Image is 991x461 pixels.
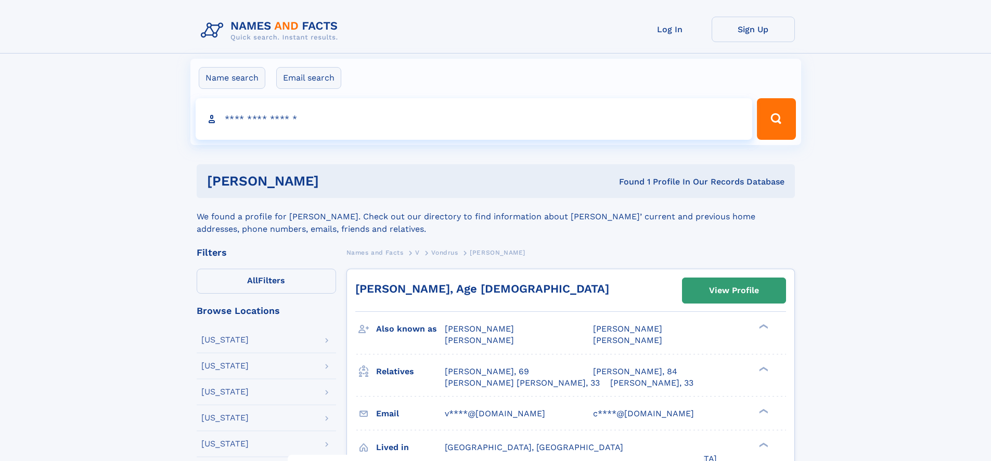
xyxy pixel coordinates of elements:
[712,17,795,42] a: Sign Up
[376,363,445,380] h3: Relatives
[199,67,265,89] label: Name search
[201,388,249,396] div: [US_STATE]
[431,246,458,259] a: Vondrus
[593,324,662,334] span: [PERSON_NAME]
[197,306,336,315] div: Browse Locations
[756,441,769,448] div: ❯
[376,320,445,338] h3: Also known as
[757,98,795,140] button: Search Button
[593,366,677,377] a: [PERSON_NAME], 84
[445,335,514,345] span: [PERSON_NAME]
[201,362,249,370] div: [US_STATE]
[445,324,514,334] span: [PERSON_NAME]
[197,248,336,257] div: Filters
[376,405,445,423] h3: Email
[415,246,420,259] a: V
[197,17,346,45] img: Logo Names and Facts
[376,439,445,456] h3: Lived in
[207,175,469,188] h1: [PERSON_NAME]
[756,407,769,414] div: ❯
[247,275,258,285] span: All
[197,198,795,235] div: We found a profile for [PERSON_NAME]. Check out our directory to find information about [PERSON_N...
[197,269,336,294] label: Filters
[470,249,525,256] span: [PERSON_NAME]
[469,176,784,188] div: Found 1 Profile In Our Records Database
[709,279,759,302] div: View Profile
[346,246,404,259] a: Names and Facts
[431,249,458,256] span: Vondrus
[610,377,693,389] a: [PERSON_NAME], 33
[445,442,623,452] span: [GEOGRAPHIC_DATA], [GEOGRAPHIC_DATA]
[415,249,420,256] span: V
[628,17,712,42] a: Log In
[593,335,662,345] span: [PERSON_NAME]
[683,278,786,303] a: View Profile
[756,365,769,372] div: ❯
[201,414,249,422] div: [US_STATE]
[756,323,769,330] div: ❯
[201,336,249,344] div: [US_STATE]
[445,366,529,377] a: [PERSON_NAME], 69
[196,98,753,140] input: search input
[445,377,600,389] a: [PERSON_NAME] [PERSON_NAME], 33
[276,67,341,89] label: Email search
[355,282,609,295] a: [PERSON_NAME], Age [DEMOGRAPHIC_DATA]
[201,440,249,448] div: [US_STATE]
